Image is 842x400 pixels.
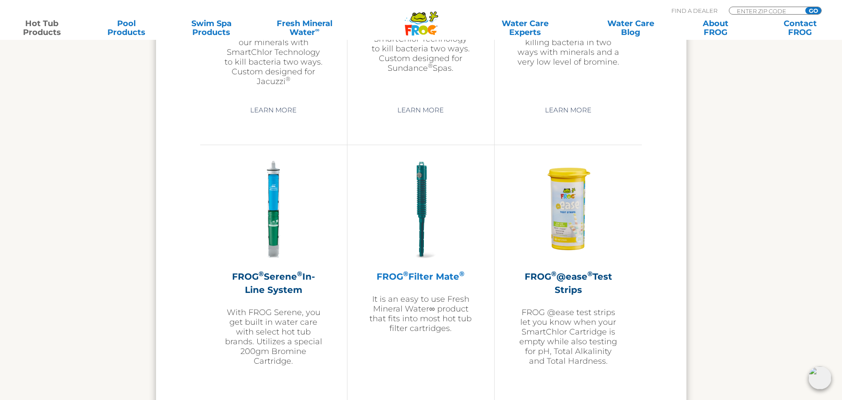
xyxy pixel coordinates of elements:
h2: FROG Serene In-Line System [222,270,325,296]
sup: ® [286,75,290,82]
a: Swim SpaProducts [179,19,244,37]
sup: ® [459,269,465,278]
a: PoolProducts [94,19,160,37]
sup: ® [297,269,302,278]
input: Zip Code Form [736,7,796,15]
a: FROG®Filter Mate®It is an easy to use Fresh Mineral Water∞ product that fits into most hot tub fi... [370,158,472,388]
sup: ® [551,269,556,278]
h2: FROG @ease Test Strips [517,270,620,296]
img: openIcon [808,366,831,389]
img: FROG-@ease-TS-Bottle-300x300.png [517,158,620,261]
sup: ® [259,269,264,278]
p: FROG @ease combines our minerals with SmartChlor Technology to kill bacteria two ways. Custom des... [370,15,472,73]
a: Learn More [387,102,454,118]
a: Hot TubProducts [9,19,75,37]
p: FROG @ease test strips let you know when your SmartChlor Cartridge is empty while also testing fo... [517,308,620,366]
img: hot-tub-product-filter-frog-300x300.png [370,158,472,261]
a: Learn More [535,102,602,118]
img: serene-inline-300x300.png [222,158,325,261]
p: FROG @ease combines our minerals with SmartChlor Technology to kill bacteria two ways. Custom des... [222,28,325,86]
p: It is an easy to use Fresh Mineral Water∞ product that fits into most hot tub filter cartridges. [370,294,472,333]
p: With FROG Serene, you get built in water care with select hot tub brands. Utilizes a special 200g... [222,308,325,366]
a: Water CareBlog [598,19,663,37]
a: FROG®Serene®In-Line SystemWith FROG Serene, you get built in water care with select hot tub brand... [222,158,325,388]
h2: FROG Filter Mate [370,270,472,283]
p: Find A Dealer [671,7,717,15]
a: ContactFROG [767,19,833,37]
a: Learn More [240,102,307,118]
p: FROG Serene works by killing bacteria in two ways with minerals and a very low level of bromine. [517,28,620,67]
a: Fresh MineralWater∞ [263,19,346,37]
input: GO [805,7,821,14]
sup: ∞ [315,26,320,33]
sup: ® [587,269,593,278]
sup: ® [428,62,433,69]
a: AboutFROG [682,19,748,37]
a: FROG®@ease®Test StripsFROG @ease test strips let you know when your SmartChlor Cartridge is empty... [517,158,620,388]
sup: ® [403,269,408,278]
a: Water CareExperts [472,19,579,37]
